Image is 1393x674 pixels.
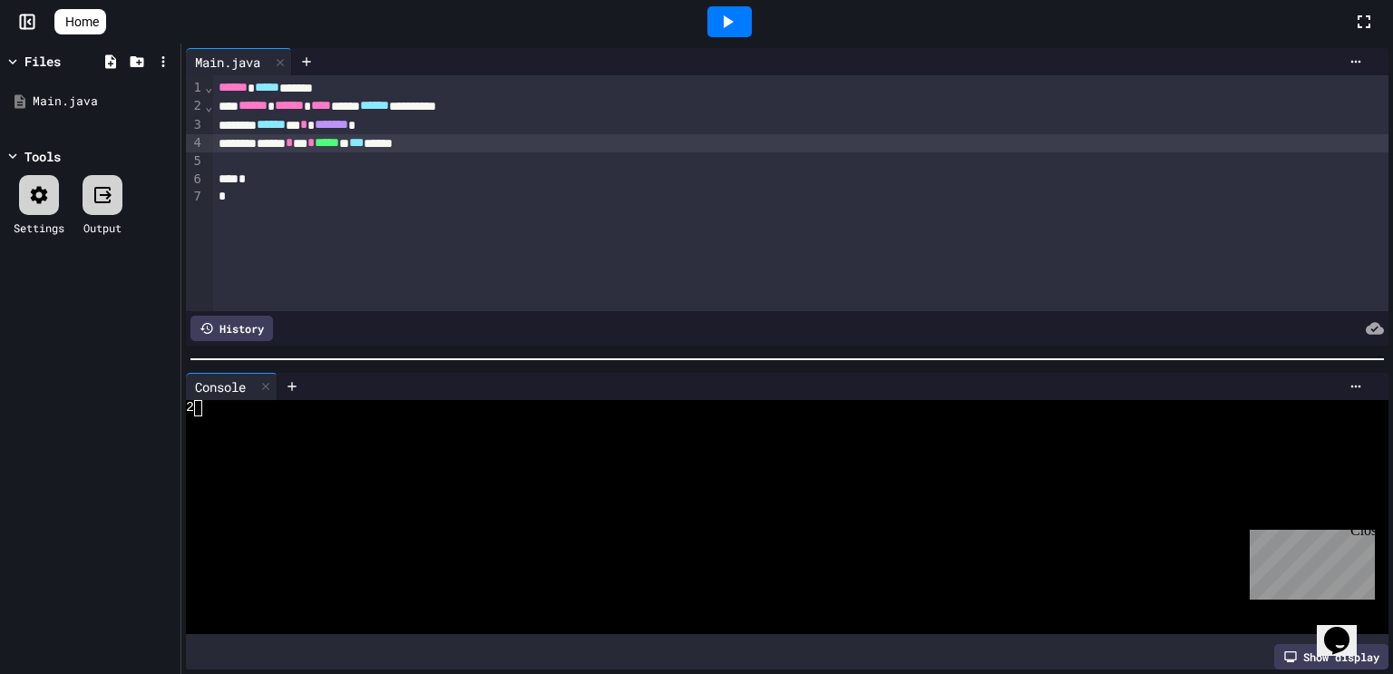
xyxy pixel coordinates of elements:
span: 2 [186,400,194,416]
div: 3 [186,116,204,134]
div: Main.java [186,48,292,75]
iframe: chat widget [1317,601,1375,656]
div: Files [24,52,61,71]
iframe: chat widget [1242,523,1375,600]
div: Main.java [33,93,174,111]
div: Output [83,220,122,236]
div: Tools [24,147,61,166]
div: 1 [186,79,204,97]
span: Fold line [204,80,213,94]
div: 2 [186,97,204,115]
div: Main.java [186,53,269,72]
div: Console [186,377,255,396]
div: History [190,316,273,341]
div: 7 [186,188,204,206]
div: 5 [186,152,204,171]
div: Console [186,373,278,400]
span: Home [65,13,99,31]
div: Show display [1274,644,1388,669]
div: Chat with us now!Close [7,7,125,115]
div: 4 [186,134,204,152]
div: Settings [14,220,64,236]
span: Fold line [204,99,213,113]
div: 6 [186,171,204,189]
a: Home [54,9,106,34]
